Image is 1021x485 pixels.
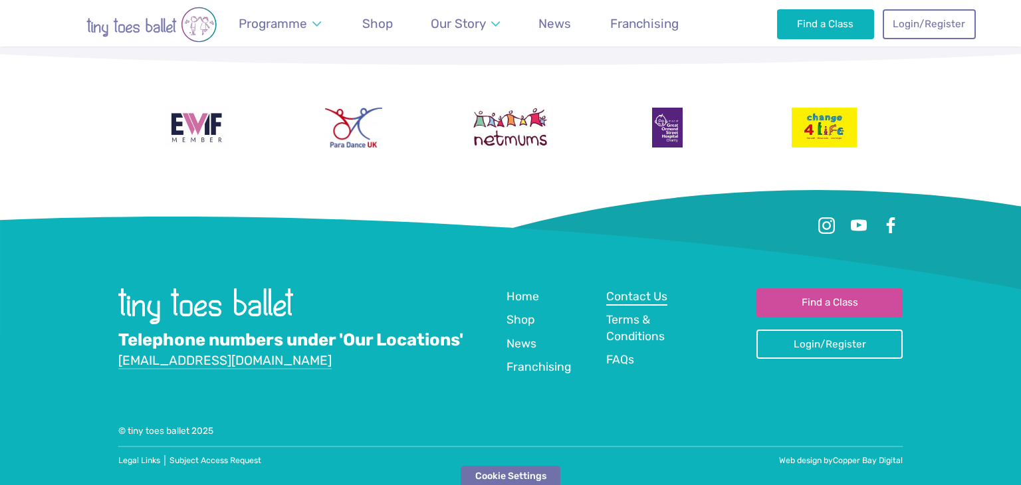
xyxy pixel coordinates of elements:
a: Franchising [604,8,685,39]
a: Youtube [847,214,871,238]
span: FAQs [606,353,634,366]
img: Para Dance UK [325,108,382,147]
img: tiny toes ballet [45,7,258,43]
a: Our Story [425,8,507,39]
a: [EMAIL_ADDRESS][DOMAIN_NAME] [118,353,332,369]
img: Encouraging Women Into Franchising [166,108,229,147]
a: News [532,8,578,39]
a: Telephone numbers under 'Our Locations' [118,330,463,351]
span: Programme [239,16,307,31]
div: Web design by [510,455,903,466]
a: Home [507,288,539,306]
a: Subject Access Request [170,456,261,465]
span: Shop [362,16,393,31]
span: Shop [507,313,534,326]
span: Contact Us [606,290,667,303]
span: Terms & Conditions [606,313,665,343]
a: Programme [232,8,327,39]
a: Legal Links [118,456,160,465]
img: tiny toes ballet [118,288,293,324]
a: Shop [356,8,399,39]
a: Terms & Conditions [606,312,694,345]
a: Login/Register [883,9,976,39]
a: Facebook [879,214,903,238]
a: Find a Class [777,9,875,39]
span: News [538,16,571,31]
a: Find a Class [756,288,903,318]
a: Copper Bay Digital [833,456,903,465]
span: Home [507,290,539,303]
span: Franchising [507,360,572,373]
a: Login/Register [756,330,903,359]
a: News [507,336,536,353]
a: Shop [507,312,534,330]
span: News [507,337,536,350]
a: Contact Us [606,288,667,306]
span: Franchising [610,16,679,31]
a: FAQs [606,351,634,369]
span: Our Story [431,16,486,31]
a: Go to home page [118,314,293,327]
a: Franchising [507,359,572,377]
a: Instagram [815,214,839,238]
div: © tiny toes ballet 2025 [118,425,903,437]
